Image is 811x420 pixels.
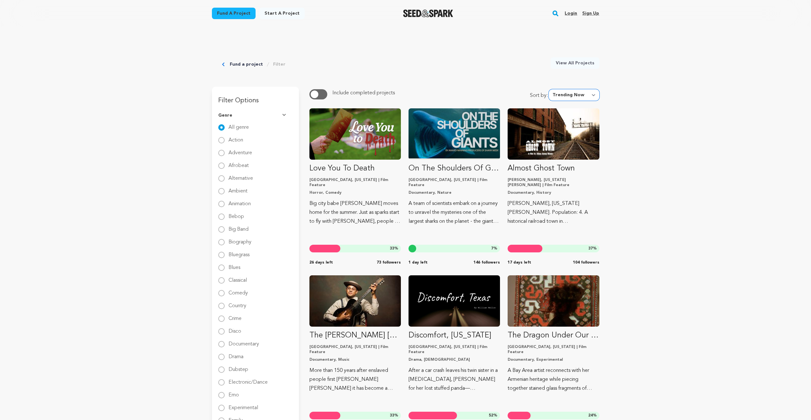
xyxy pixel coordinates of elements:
p: Almost Ghost Town [508,163,599,174]
label: Emo [228,387,239,398]
a: Fund The Dragon Under Our Feet [508,275,599,393]
div: Breadcrumb [222,57,286,71]
label: Alternative [228,171,253,181]
p: [GEOGRAPHIC_DATA], [US_STATE] | Film Feature [309,177,401,188]
button: Genre [218,107,293,124]
p: [GEOGRAPHIC_DATA], [US_STATE] | Film Feature [409,344,500,355]
p: A Bay Area artist reconnects with her Armenian heritage while piecing together stained glass frag... [508,366,599,393]
a: Fund Love You To Death [309,108,401,226]
label: Drama [228,349,243,359]
label: Action [228,133,243,143]
span: 33 [390,247,394,250]
p: Documentary, Music [309,357,401,362]
span: % [588,246,597,251]
span: Sort by: [530,92,549,101]
p: Documentary, Experimental [508,357,599,362]
p: Drama, [DEMOGRAPHIC_DATA] [409,357,500,362]
label: All genre [228,120,249,130]
p: After a car crash leaves his twin sister in a [MEDICAL_DATA], [PERSON_NAME] for her lost stuffed ... [409,366,500,393]
span: Genre [218,112,232,119]
span: 24 [588,414,593,417]
a: Fund a project [230,61,263,68]
p: [PERSON_NAME], [US_STATE][PERSON_NAME]. Population: 4. A historical railroad town in [GEOGRAPHIC_... [508,199,599,226]
a: View All Projects [551,57,599,69]
p: [GEOGRAPHIC_DATA], [US_STATE] | Film Feature [508,344,599,355]
label: Big Band [228,222,249,232]
img: Seed&Spark Arrow Down Icon [282,114,287,117]
p: More than 150 years after enslaved people first [PERSON_NAME] [PERSON_NAME] it has become a cross... [309,366,401,393]
label: Dubstep [228,362,248,372]
p: Horror, Comedy [309,190,401,195]
label: Electronic/Dance [228,375,268,385]
p: [GEOGRAPHIC_DATA], [US_STATE] | Film Feature [309,344,401,355]
span: 73 followers [377,260,401,265]
a: Fund The Liza Jane Sessions [309,275,401,393]
span: 146 followers [474,260,500,265]
span: 17 days left [508,260,531,265]
p: [GEOGRAPHIC_DATA], [US_STATE] | Film Feature [409,177,500,188]
label: Bluegrass [228,247,250,257]
a: Filter [273,61,286,68]
span: 33 [390,414,394,417]
span: 52 [489,414,493,417]
span: % [390,413,398,418]
p: Discomfort, [US_STATE] [409,330,500,341]
p: Big city babe [PERSON_NAME] moves home for the summer. Just as sparks start to fly with [PERSON_N... [309,199,401,226]
span: 104 followers [573,260,599,265]
p: Documentary, History [508,190,599,195]
p: A team of scientists embark on a journey to unravel the mysteries one of the largest sharks on th... [409,199,500,226]
p: The Dragon Under Our Feet [508,330,599,341]
label: Classical [228,273,247,283]
label: Bebop [228,209,244,219]
span: 37 [588,247,593,250]
label: Disco [228,324,241,334]
label: Documentary [228,337,259,347]
label: Country [228,298,246,308]
label: Comedy [228,286,248,296]
span: 1 day left [409,260,428,265]
p: Documentary, Nature [409,190,500,195]
p: The [PERSON_NAME] [PERSON_NAME] [309,330,401,341]
p: Love You To Death [309,163,401,174]
a: Fund a project [212,8,256,19]
label: Animation [228,196,251,206]
span: 7 [491,247,493,250]
span: % [491,246,497,251]
label: Experimental [228,400,258,410]
a: Fund Discomfort, Texas [409,275,500,393]
label: Crime [228,311,242,321]
span: % [588,413,597,418]
a: Start a project [259,8,305,19]
span: % [390,246,398,251]
a: Sign up [582,8,599,18]
p: On The Shoulders Of Giants [409,163,500,174]
label: Ambient [228,184,248,194]
label: Blues [228,260,240,270]
a: Fund Almost Ghost Town [508,108,599,226]
label: Afrobeat [228,158,249,168]
label: Biography [228,235,251,245]
p: [PERSON_NAME], [US_STATE][PERSON_NAME] | Film Feature [508,177,599,188]
span: Include completed projects [332,91,395,96]
a: Fund On The Shoulders Of Giants [409,108,500,226]
span: 26 days left [309,260,333,265]
label: Adventure [228,145,252,156]
a: Seed&Spark Homepage [403,10,453,17]
h3: Filter Options [212,87,299,107]
a: Login [565,8,577,18]
img: Seed&Spark Logo Dark Mode [403,10,453,17]
span: % [489,413,497,418]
